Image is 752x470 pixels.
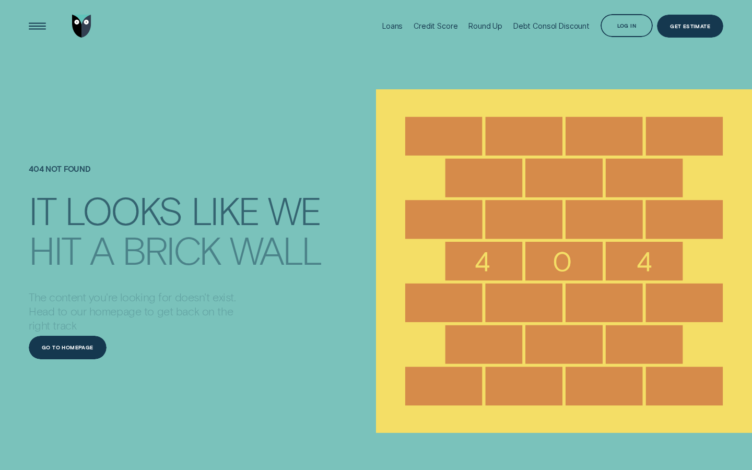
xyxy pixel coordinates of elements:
[26,15,49,38] button: Open Menu
[65,191,182,228] div: looks
[468,21,502,30] div: Round Up
[601,14,653,38] button: Log in
[29,164,376,189] h1: 404 NOT FOUND
[513,21,590,30] div: Debt Consol Discount
[382,21,403,30] div: Loans
[122,231,220,268] div: brick
[29,272,255,332] div: The content you're looking for doesn't exist. Head to our homepage to get back on the right track
[376,52,752,470] img: 404 NOT FOUND
[191,191,259,228] div: like
[29,186,342,259] h4: It looks like we hit a brick wall
[268,191,321,228] div: we
[29,231,80,268] div: hit
[90,231,113,268] div: a
[414,21,457,30] div: Credit Score
[29,191,55,228] div: It
[657,15,723,38] a: Get Estimate
[29,336,107,359] button: Go to homepage
[230,231,322,268] div: wall
[72,15,91,38] img: Wisr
